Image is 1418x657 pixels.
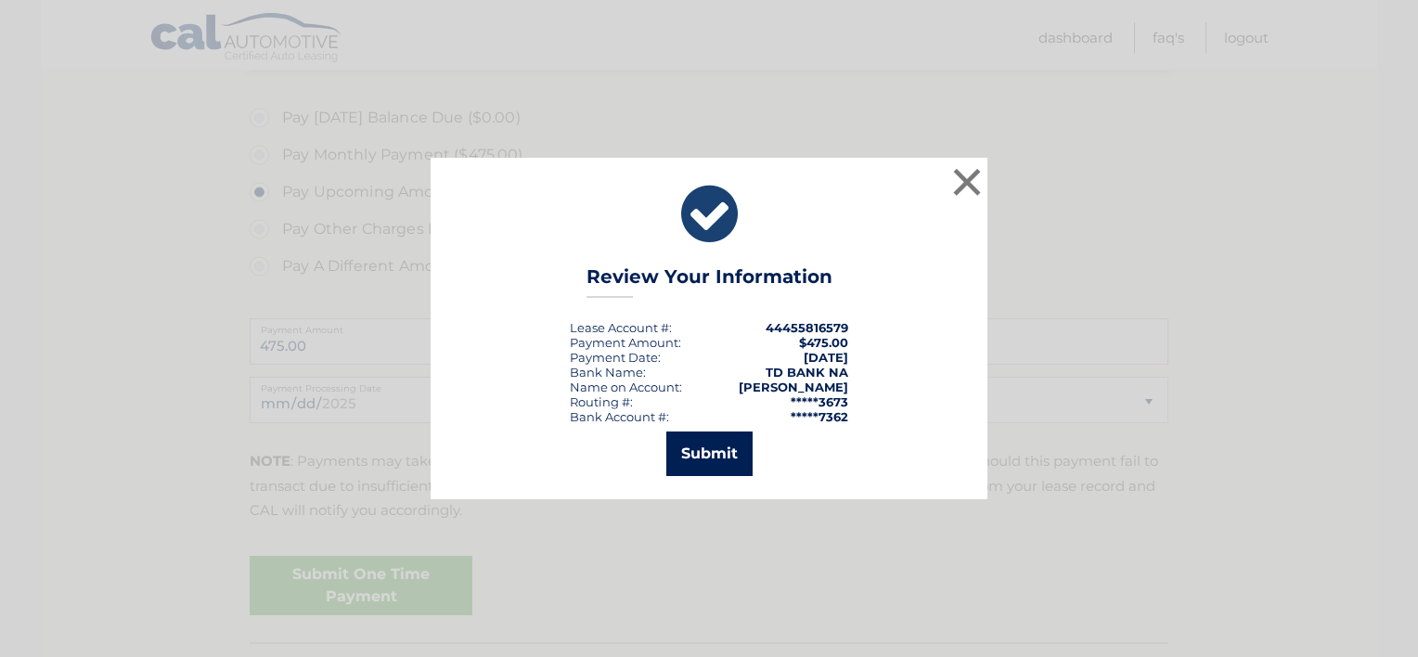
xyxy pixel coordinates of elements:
h3: Review Your Information [587,265,832,298]
strong: 44455816579 [766,320,848,335]
div: Lease Account #: [570,320,672,335]
strong: [PERSON_NAME] [739,380,848,394]
div: Name on Account: [570,380,682,394]
div: Bank Account #: [570,409,669,424]
span: $475.00 [799,335,848,350]
button: × [948,163,986,200]
div: Routing #: [570,394,633,409]
div: : [570,350,661,365]
span: Payment Date [570,350,658,365]
div: Bank Name: [570,365,646,380]
span: [DATE] [804,350,848,365]
strong: TD BANK NA [766,365,848,380]
button: Submit [666,432,753,476]
div: Payment Amount: [570,335,681,350]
